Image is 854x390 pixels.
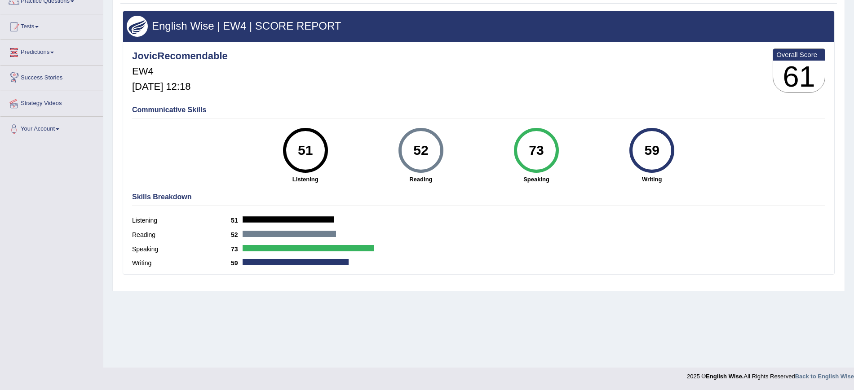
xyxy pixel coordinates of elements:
[776,51,822,58] b: Overall Score
[687,368,854,381] div: 2025 © All Rights Reserved
[127,20,831,32] h3: English Wise | EW4 | SCORE REPORT
[132,51,228,61] h4: JovicRecomendable
[0,66,103,88] a: Success Stories
[636,131,668,169] div: 59
[520,131,553,169] div: 73
[706,373,743,380] strong: English Wise.
[795,373,854,380] a: Back to English Wise
[231,245,243,253] b: 73
[132,66,228,77] h5: EW4
[599,175,705,184] strong: Writing
[289,131,322,169] div: 51
[132,216,231,225] label: Listening
[132,230,231,240] label: Reading
[132,193,825,201] h4: Skills Breakdown
[231,259,243,267] b: 59
[0,40,103,62] a: Predictions
[132,106,825,114] h4: Communicative Skills
[252,175,358,184] strong: Listening
[132,81,228,92] h5: [DATE] 12:18
[132,245,231,254] label: Speaking
[0,91,103,114] a: Strategy Videos
[483,175,589,184] strong: Speaking
[0,117,103,139] a: Your Account
[367,175,474,184] strong: Reading
[0,14,103,37] a: Tests
[231,231,243,238] b: 52
[127,16,148,37] img: wings.png
[132,259,231,268] label: Writing
[404,131,437,169] div: 52
[773,61,825,93] h3: 61
[231,217,243,224] b: 51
